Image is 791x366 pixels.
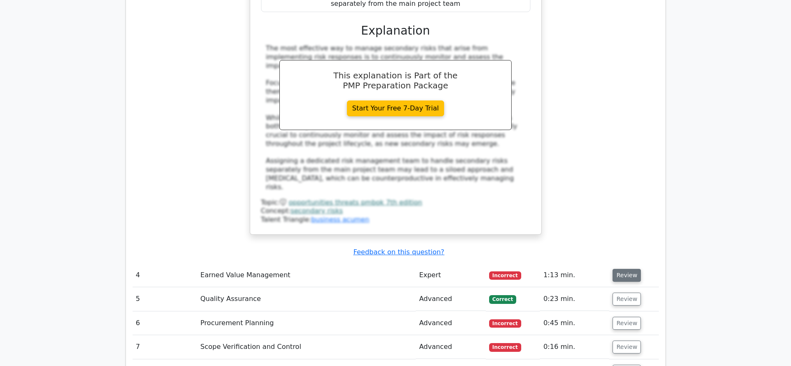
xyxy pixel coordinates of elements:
[133,287,197,311] td: 5
[347,100,444,116] a: Start Your Free 7-Day Trial
[416,287,486,311] td: Advanced
[133,311,197,335] td: 6
[613,269,641,282] button: Review
[416,263,486,287] td: Expert
[266,24,525,38] h3: Explanation
[261,198,530,224] div: Talent Triangle:
[489,295,516,303] span: Correct
[289,198,422,206] a: opportunities threats pmbok 7th edition
[353,248,444,256] a: Feedback on this question?
[613,293,641,306] button: Review
[416,311,486,335] td: Advanced
[197,263,416,287] td: Earned Value Management
[266,44,525,192] div: The most effective way to manage secondary risks that arise from implementing risk responses is t...
[489,343,521,351] span: Incorrect
[311,216,369,223] a: business acumen
[540,335,609,359] td: 0:16 min.
[540,287,609,311] td: 0:23 min.
[197,335,416,359] td: Scope Verification and Control
[133,263,197,287] td: 4
[261,198,530,207] div: Topic:
[540,263,609,287] td: 1:13 min.
[291,207,343,215] a: secondary risks
[613,317,641,330] button: Review
[613,341,641,353] button: Review
[489,319,521,328] span: Incorrect
[416,335,486,359] td: Advanced
[489,271,521,280] span: Incorrect
[197,311,416,335] td: Procurement Planning
[197,287,416,311] td: Quality Assurance
[261,207,530,216] div: Concept:
[540,311,609,335] td: 0:45 min.
[133,335,197,359] td: 7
